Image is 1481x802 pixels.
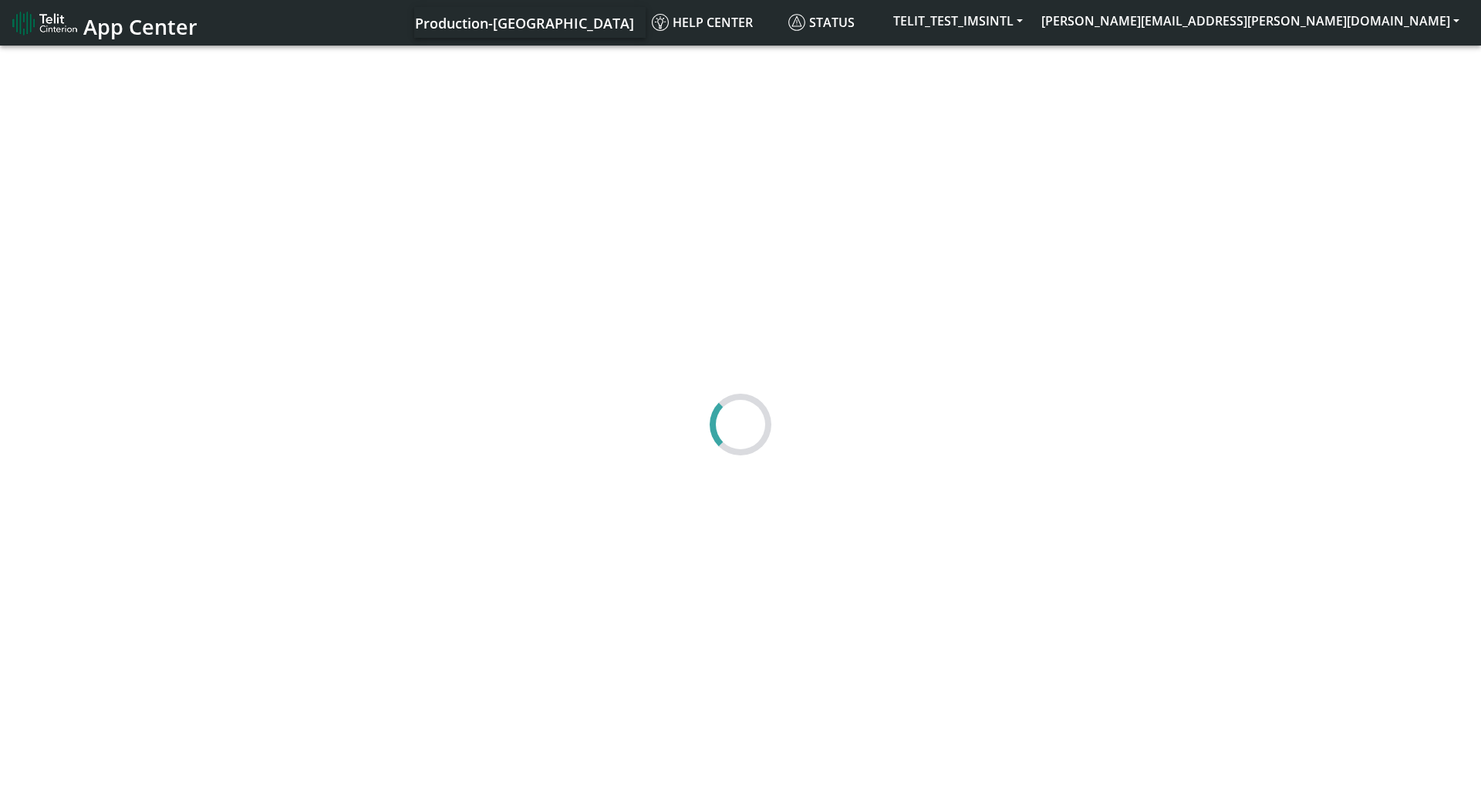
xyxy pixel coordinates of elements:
[12,6,195,39] a: App Center
[788,14,805,31] img: status.svg
[12,11,77,36] img: logo-telit-cinterion-gw-new.png
[652,14,753,31] span: Help center
[652,14,669,31] img: knowledge.svg
[414,7,633,38] a: Your current platform instance
[1032,7,1469,35] button: [PERSON_NAME][EMAIL_ADDRESS][PERSON_NAME][DOMAIN_NAME]
[788,14,855,31] span: Status
[415,14,634,32] span: Production-[GEOGRAPHIC_DATA]
[83,12,197,41] span: App Center
[782,7,884,38] a: Status
[646,7,782,38] a: Help center
[884,7,1032,35] button: TELIT_TEST_IMSINTL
